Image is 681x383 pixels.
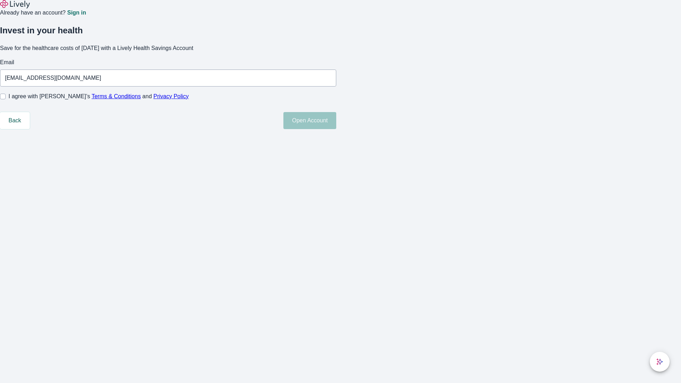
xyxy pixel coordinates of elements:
a: Terms & Conditions [92,93,141,99]
a: Privacy Policy [154,93,189,99]
a: Sign in [67,10,86,16]
svg: Lively AI Assistant [656,358,663,365]
button: chat [650,352,670,372]
span: I agree with [PERSON_NAME]’s and [9,92,189,101]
